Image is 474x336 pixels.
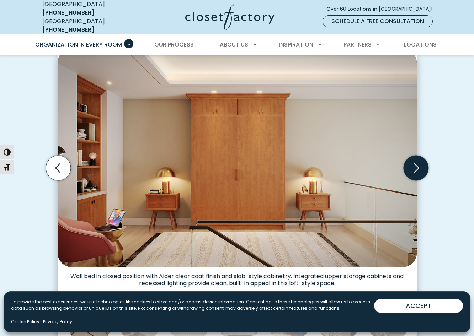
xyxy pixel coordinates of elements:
a: [PHONE_NUMBER] [42,9,94,17]
p: To provide the best experiences, we use technologies like cookies to store and/or access device i... [11,299,374,311]
a: Privacy Policy [43,319,72,325]
span: About Us [220,40,248,49]
figcaption: Wall bed in closed position with Alder clear coat finish and slab-style cabinetry. Integrated upp... [58,267,417,287]
div: [GEOGRAPHIC_DATA] [42,17,129,34]
span: Locations [404,40,437,49]
img: Closet Factory Logo [185,4,275,30]
a: Over 60 Locations in [GEOGRAPHIC_DATA]! [326,3,438,15]
span: Our Process [154,40,194,49]
span: Over 60 Locations in [GEOGRAPHIC_DATA]! [326,5,438,13]
button: ACCEPT [374,299,463,313]
a: [PHONE_NUMBER] [42,26,94,34]
img: Custom wall bed in upstairs loft area [58,49,417,267]
span: Organization in Every Room [35,40,122,49]
a: Schedule a Free Consultation [323,15,433,27]
button: Next slide [401,153,431,183]
a: Cookie Policy [11,319,39,325]
nav: Primary Menu [30,35,444,55]
span: Inspiration [279,40,313,49]
button: Previous slide [43,153,74,183]
span: Partners [343,40,372,49]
